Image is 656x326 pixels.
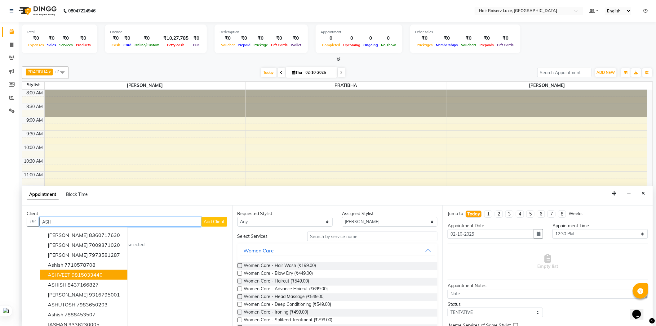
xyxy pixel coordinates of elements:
div: Assigned Stylist [342,211,437,217]
span: Voucher [219,43,236,47]
span: Due [192,43,201,47]
div: ₹0 [289,35,303,42]
div: 9:30 AM [25,131,44,137]
div: ₹0 [269,35,289,42]
div: ₹0 [434,35,459,42]
li: 8 [558,211,566,218]
li: 6 [537,211,545,218]
div: Appointment Date [448,223,543,229]
div: 0 [321,35,342,42]
span: Women Care - Hair Wash (₹199.00) [244,262,316,270]
div: ₹0 [191,35,202,42]
li: 5 [526,211,534,218]
span: Expenses [27,43,46,47]
div: ₹0 [478,35,496,42]
span: +2 [54,69,64,74]
li: 1 [484,211,492,218]
div: 11:30 AM [23,185,44,192]
span: Online/Custom [133,43,161,47]
div: ₹0 [74,35,92,42]
div: 0 [362,35,379,42]
input: Search Appointment [537,68,592,77]
span: Petty cash [166,43,186,47]
img: logo [16,2,58,20]
span: [PERSON_NAME] [446,82,647,89]
span: Empty list [538,254,558,270]
span: Wallet [289,43,303,47]
div: 11:00 AM [23,172,44,178]
div: 9:00 AM [25,117,44,124]
div: ₹0 [252,35,269,42]
span: Women Care - Haircut (₹549.00) [244,278,309,286]
span: Gift Cards [269,43,289,47]
ngb-highlight: 7973581287 [89,252,120,258]
span: Ongoing [362,43,379,47]
li: 4 [516,211,524,218]
span: Completed [321,43,342,47]
li: 7 [547,211,556,218]
div: Stylist [22,82,44,88]
span: Women Care - Blow Dry (₹449.00) [244,270,313,278]
div: ₹0 [110,35,122,42]
span: Products [74,43,92,47]
span: ashish [48,311,63,318]
div: Redemption [219,29,303,35]
span: Memberships [434,43,459,47]
span: Appointment [27,189,59,200]
button: ADD NEW [595,68,617,77]
input: yyyy-mm-dd [448,229,534,239]
span: Women Care - Ironing (₹499.00) [244,309,308,317]
span: Add Client [204,219,225,224]
div: Jump to [448,211,463,217]
ngb-highlight: 8360717630 [89,232,120,238]
div: Today [467,211,480,217]
div: ₹0 [58,35,74,42]
ngb-highlight: 7710578708 [64,262,95,268]
li: 3 [505,211,513,218]
span: Today [261,68,277,77]
span: ASHVEET [48,272,70,278]
span: Package [252,43,269,47]
div: Appointment [321,29,397,35]
span: Upcoming [342,43,362,47]
div: ₹0 [133,35,161,42]
input: Search by Name/Mobile/Email/Code [39,217,202,227]
span: Women Care - Deep Conditioning (₹549.00) [244,301,331,309]
span: [PERSON_NAME] [48,292,88,298]
div: Weeks [569,211,583,217]
div: ₹0 [219,35,236,42]
b: 08047224946 [68,2,95,20]
div: 8:00 AM [25,90,44,96]
div: 10:30 AM [23,158,44,165]
div: Client [27,211,227,217]
span: Women Care - Splitend Treatment (₹799.00) [244,317,333,324]
div: 0 [342,35,362,42]
span: [PERSON_NAME] [45,82,245,89]
span: PRATIBHA [28,69,48,74]
div: Status [448,301,543,308]
span: Ashish [48,262,63,268]
div: ₹0 [122,35,133,42]
ngb-highlight: 9815033440 [72,272,103,278]
span: Vouchers [459,43,478,47]
span: ADD NEW [597,70,615,75]
div: ₹0 [236,35,252,42]
div: Women Care [244,247,274,254]
div: ₹0 [46,35,58,42]
div: ₹10,27,785 [161,35,191,42]
div: Requested Stylist [237,211,333,217]
div: 10:00 AM [23,144,44,151]
span: Sales [46,43,58,47]
span: Card [122,43,133,47]
ngb-highlight: 9316795001 [89,292,120,298]
span: [PERSON_NAME] [48,252,88,258]
ngb-highlight: 7983650203 [77,301,108,308]
span: ASHUTOSH [48,301,75,308]
span: Block Time [66,192,88,197]
span: No show [379,43,397,47]
span: Prepaid [236,43,252,47]
div: 8:30 AM [25,103,44,110]
ngb-highlight: 8437166827 [68,282,99,288]
button: Add Client [202,217,227,227]
li: 2 [495,211,503,218]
